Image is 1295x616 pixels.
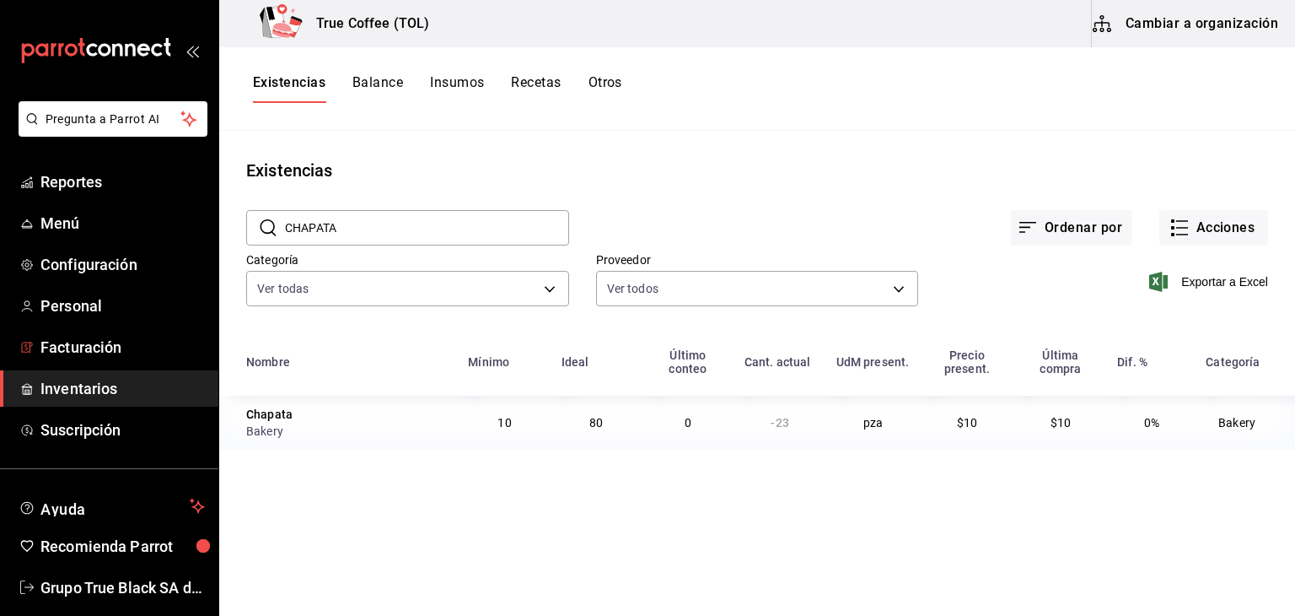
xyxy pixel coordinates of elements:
span: -23 [771,416,788,430]
button: Ordenar por [1011,210,1132,246]
input: Buscar nombre de insumo [285,211,569,245]
h3: True Coffee (TOL) [303,14,429,34]
div: navigation tabs [253,74,622,103]
button: Recetas [511,74,561,103]
span: Ver todas [257,280,309,297]
button: Exportar a Excel [1153,272,1268,292]
span: 10 [497,416,511,430]
label: Proveedor [596,254,919,266]
div: Ideal [562,355,589,369]
div: Existencias [246,158,332,183]
span: 0% [1144,416,1159,430]
div: Nombre [246,355,290,369]
a: Pregunta a Parrot AI [12,122,207,140]
span: Grupo True Black SA de CV [40,576,205,599]
span: 0 [685,416,691,430]
span: Menú [40,212,205,235]
div: Último conteo [652,349,724,376]
div: Categoría [1206,355,1260,369]
span: Inventarios [40,377,205,400]
button: Insumos [430,74,484,103]
span: Configuración [40,253,205,276]
div: Última compra [1024,349,1097,376]
span: Recomienda Parrot [40,535,205,558]
button: open_drawer_menu [185,44,199,57]
span: Facturación [40,336,205,359]
td: Bakery [1196,396,1295,450]
span: $10 [1051,416,1071,430]
div: Mínimo [468,355,509,369]
div: Cant. actual [744,355,811,369]
td: pza [826,396,921,450]
label: Categoría [246,254,569,266]
div: Dif. % [1117,355,1147,369]
div: UdM present. [836,355,910,369]
button: Existencias [253,74,325,103]
span: $10 [957,416,977,430]
div: Precio present. [930,349,1004,376]
button: Balance [352,74,403,103]
span: Reportes [40,170,205,193]
span: Suscripción [40,419,205,441]
button: Acciones [1159,210,1268,246]
div: Chapata [246,406,293,423]
span: Personal [40,294,205,317]
span: Ver todos [607,280,658,297]
span: Ayuda [40,496,183,516]
span: 80 [589,416,603,430]
button: Otros [588,74,622,103]
span: Pregunta a Parrot AI [46,111,181,128]
button: Pregunta a Parrot AI [19,101,207,137]
div: Bakery [246,423,448,440]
